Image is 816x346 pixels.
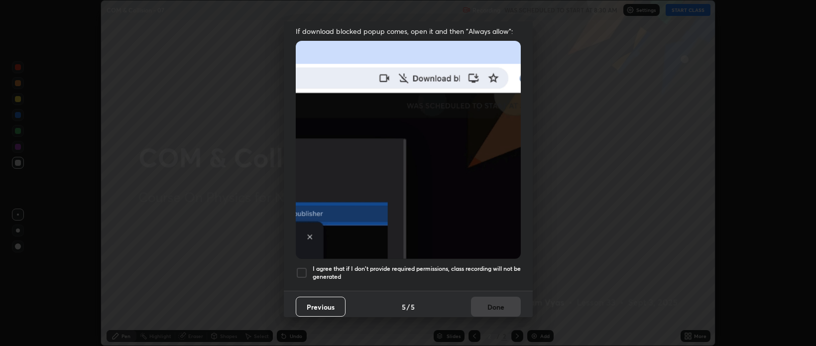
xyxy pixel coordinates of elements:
[402,302,406,312] h4: 5
[407,302,410,312] h4: /
[296,41,521,258] img: downloads-permission-blocked.gif
[296,26,521,36] span: If download blocked popup comes, open it and then "Always allow":
[411,302,415,312] h4: 5
[313,265,521,280] h5: I agree that if I don't provide required permissions, class recording will not be generated
[296,297,346,317] button: Previous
